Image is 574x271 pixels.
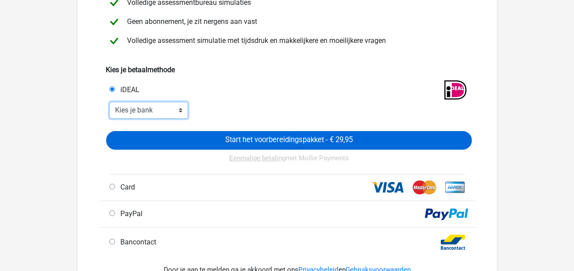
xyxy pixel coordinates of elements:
[229,154,285,162] u: Eenmalige betaling
[117,238,156,246] span: Bancontact
[106,150,472,174] div: met Mollie Payments
[106,66,175,74] b: Kies je betaalmethode
[123,36,386,45] span: Volledige assessment simulatie met tijdsdruk en makkelijkere en moeilijkere vragen
[117,85,139,94] span: iDEAL
[106,33,122,49] img: checkmark
[106,14,122,30] img: checkmark
[123,17,257,26] span: Geen abonnement, je zit nergens aan vast
[106,131,472,150] input: Start het voorbereidingspakket - € 29,95
[117,183,135,191] span: Card
[117,209,143,218] span: PayPal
